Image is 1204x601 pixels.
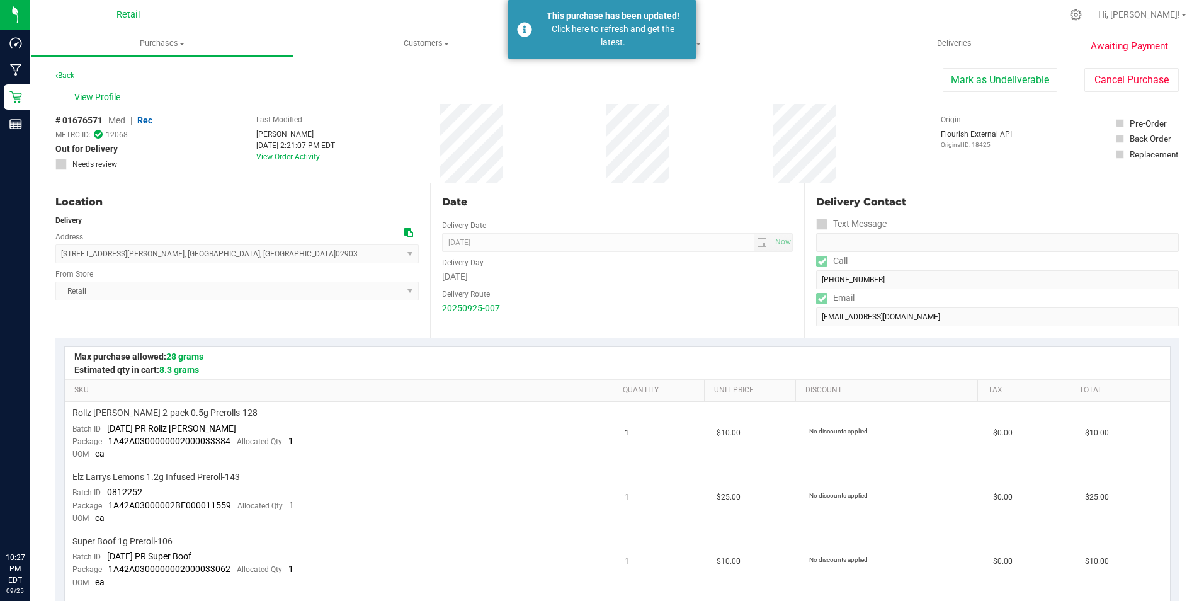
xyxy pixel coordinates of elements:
[72,488,101,497] span: Batch ID
[72,471,240,483] span: Elz Larrys Lemons 1.2g Infused Preroll-143
[816,252,848,270] label: Call
[717,427,741,439] span: $10.00
[159,365,199,375] span: 8.3 grams
[1068,9,1084,21] div: Manage settings
[256,152,320,161] a: View Order Activity
[237,437,282,446] span: Allocated Qty
[993,427,1013,439] span: $0.00
[108,115,125,125] span: Med
[442,195,793,210] div: Date
[941,114,961,125] label: Origin
[137,115,152,125] span: Rec
[1130,132,1171,145] div: Back Order
[289,500,294,510] span: 1
[55,114,103,127] span: # 01676571
[1130,148,1178,161] div: Replacement
[920,38,989,49] span: Deliveries
[237,501,283,510] span: Allocated Qty
[55,129,91,140] span: METRC ID:
[55,195,419,210] div: Location
[55,268,93,280] label: From Store
[9,64,22,76] inline-svg: Manufacturing
[74,386,608,396] a: SKU
[72,425,101,433] span: Batch ID
[108,436,230,446] span: 1A42A0300000002000033384
[95,513,105,523] span: ea
[72,407,258,419] span: Rollz [PERSON_NAME] 2-pack 0.5g Prerolls-128
[1085,556,1109,568] span: $10.00
[809,492,868,499] span: No discounts applied
[816,289,855,307] label: Email
[55,216,82,225] strong: Delivery
[256,140,335,151] div: [DATE] 2:21:07 PM EDT
[625,427,629,439] span: 1
[1085,427,1109,439] span: $10.00
[625,556,629,568] span: 1
[442,257,484,268] label: Delivery Day
[108,564,230,574] span: 1A42A0300000002000033062
[72,514,89,523] span: UOM
[809,556,868,563] span: No discounts applied
[941,140,1012,149] p: Original ID: 18425
[1091,39,1168,54] span: Awaiting Payment
[442,303,500,313] a: 20250925-007
[72,565,102,574] span: Package
[1085,491,1109,503] span: $25.00
[805,386,973,396] a: Discount
[95,449,105,459] span: ea
[74,352,203,362] span: Max purchase allowed:
[9,37,22,49] inline-svg: Dashboard
[9,118,22,130] inline-svg: Reports
[256,129,335,140] div: [PERSON_NAME]
[816,195,1179,210] div: Delivery Contact
[404,226,413,239] div: Copy address to clipboard
[9,91,22,103] inline-svg: Retail
[625,491,629,503] span: 1
[6,552,25,586] p: 10:27 PM EDT
[288,436,293,446] span: 1
[72,552,101,561] span: Batch ID
[816,270,1179,289] input: Format: (999) 999-9999
[816,215,887,233] label: Text Message
[442,289,490,300] label: Delivery Route
[116,9,140,20] span: Retail
[294,30,558,57] a: Customers
[539,9,687,23] div: This purchase has been updated!
[1079,386,1156,396] a: Total
[13,500,50,538] iframe: Resource center
[107,423,236,433] span: [DATE] PR Rollz [PERSON_NAME]
[72,437,102,446] span: Package
[107,487,142,497] span: 0812252
[237,565,282,574] span: Allocated Qty
[166,352,203,362] span: 28 grams
[717,556,741,568] span: $10.00
[993,491,1013,503] span: $0.00
[72,501,102,510] span: Package
[31,38,293,49] span: Purchases
[256,114,302,125] label: Last Modified
[108,500,231,510] span: 1A42A03000002BE000011559
[106,129,128,140] span: 12068
[72,450,89,459] span: UOM
[95,577,105,587] span: ea
[55,71,74,80] a: Back
[1130,117,1167,130] div: Pre-Order
[442,220,486,231] label: Delivery Date
[295,38,557,49] span: Customers
[72,578,89,587] span: UOM
[6,586,25,595] p: 09/25
[130,115,132,125] span: |
[72,535,173,547] span: Super Boof 1g Preroll-106
[809,428,868,435] span: No discounts applied
[988,386,1064,396] a: Tax
[714,386,790,396] a: Unit Price
[55,231,83,243] label: Address
[72,159,117,170] span: Needs review
[993,556,1013,568] span: $0.00
[55,142,118,156] span: Out for Delivery
[74,365,199,375] span: Estimated qty in cart:
[94,129,103,140] span: In Sync
[288,564,293,574] span: 1
[74,91,125,104] span: View Profile
[1098,9,1180,20] span: Hi, [PERSON_NAME]!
